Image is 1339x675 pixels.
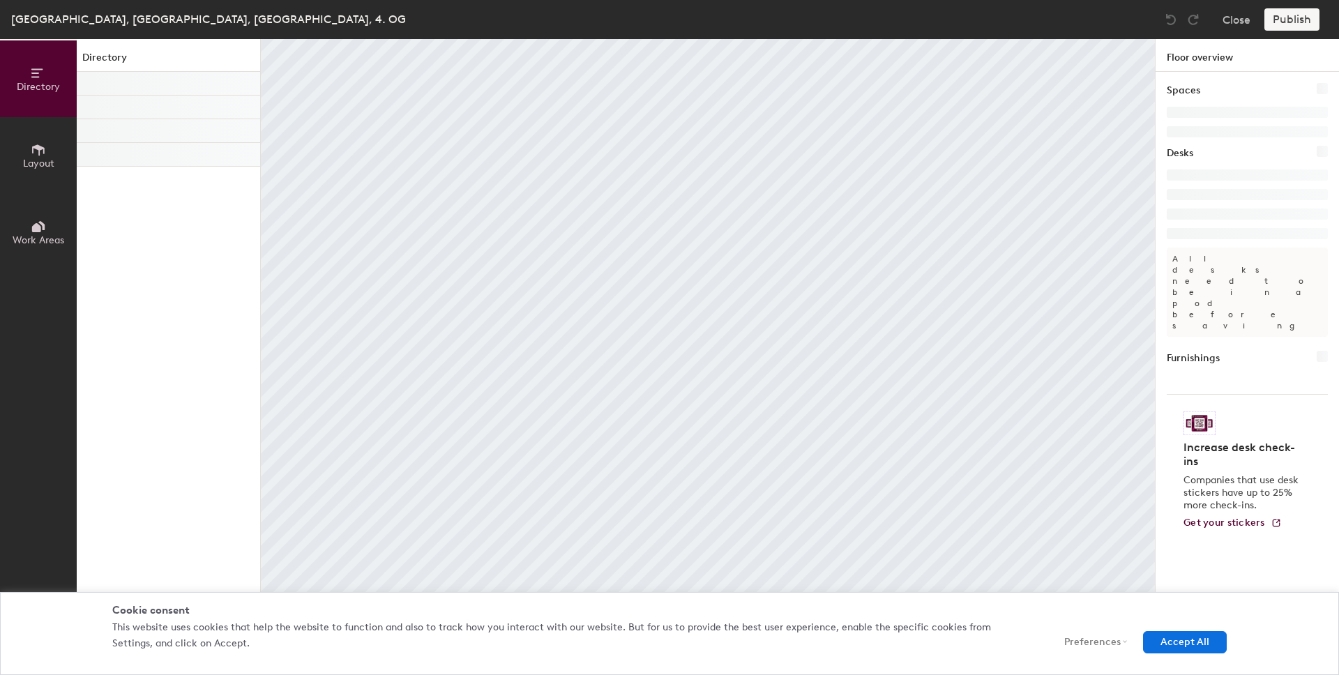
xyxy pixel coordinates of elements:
canvas: Map [261,39,1155,675]
div: [GEOGRAPHIC_DATA], [GEOGRAPHIC_DATA], [GEOGRAPHIC_DATA], 4. OG [11,10,406,28]
span: Work Areas [13,234,64,246]
p: Companies that use desk stickers have up to 25% more check-ins. [1183,474,1303,512]
h4: Increase desk check-ins [1183,441,1303,469]
a: Get your stickers [1183,517,1282,529]
p: All desks need to be in a pod before saving [1167,248,1328,337]
img: Redo [1186,13,1200,26]
h1: Spaces [1167,83,1200,98]
span: Get your stickers [1183,517,1265,529]
p: This website uses cookies that help the website to function and also to track how you interact wi... [112,620,1033,651]
h1: Floor overview [1156,39,1339,72]
span: Directory [17,81,60,93]
h1: Directory [77,50,260,72]
img: Sticker logo [1183,411,1216,435]
div: Cookie consent [112,603,1227,618]
h1: Furnishings [1167,351,1220,366]
h1: Desks [1167,146,1193,161]
button: Accept All [1143,631,1227,653]
img: Undo [1164,13,1178,26]
span: Layout [23,158,54,169]
button: Close [1223,8,1250,31]
button: Preferences [1047,631,1133,653]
